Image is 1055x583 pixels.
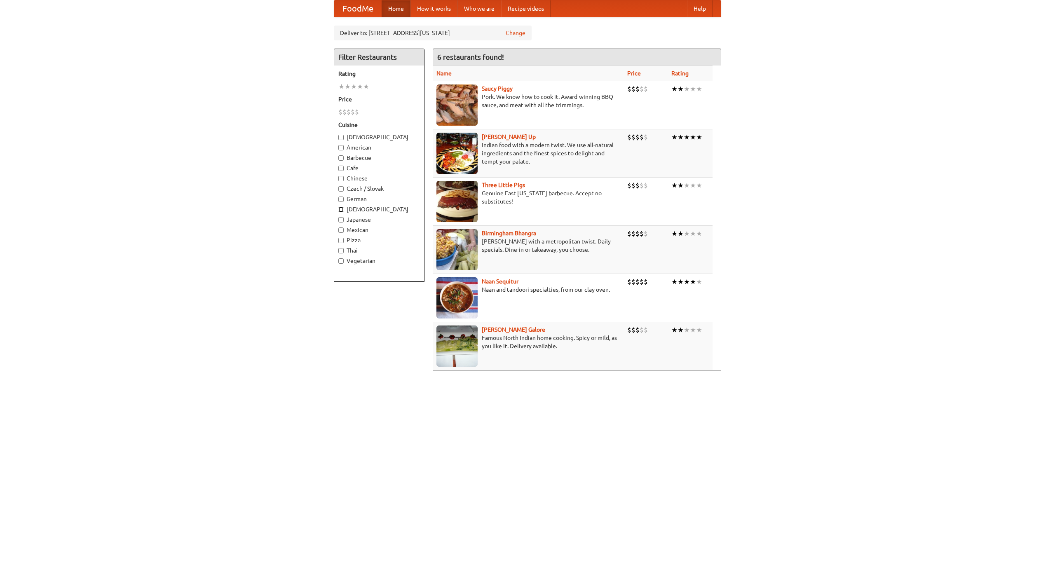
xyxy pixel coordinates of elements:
[690,277,696,286] li: ★
[631,229,635,238] li: $
[671,277,678,286] li: ★
[334,26,532,40] div: Deliver to: [STREET_ADDRESS][US_STATE]
[436,189,621,206] p: Genuine East [US_STATE] barbecue. Accept no substitutes!
[678,325,684,335] li: ★
[640,325,644,335] li: $
[690,229,696,238] li: ★
[338,207,344,212] input: [DEMOGRAPHIC_DATA]
[436,237,621,254] p: [PERSON_NAME] with a metropolitan twist. Daily specials. Dine-in or takeaway, you choose.
[338,248,344,253] input: Thai
[338,108,342,117] li: $
[382,0,410,17] a: Home
[678,133,684,142] li: ★
[696,229,702,238] li: ★
[338,155,344,161] input: Barbecue
[482,230,536,236] a: Birmingham Bhangra
[338,215,420,224] label: Japanese
[436,181,478,222] img: littlepigs.jpg
[687,0,713,17] a: Help
[338,185,420,193] label: Czech / Slovak
[482,278,518,285] a: Naan Sequitur
[338,95,420,103] h5: Price
[482,133,536,140] a: [PERSON_NAME] Up
[644,181,648,190] li: $
[338,82,345,91] li: ★
[635,229,640,238] li: $
[696,325,702,335] li: ★
[678,277,684,286] li: ★
[644,325,648,335] li: $
[338,258,344,264] input: Vegetarian
[635,325,640,335] li: $
[347,108,351,117] li: $
[644,133,648,142] li: $
[436,84,478,126] img: saucy.jpg
[690,181,696,190] li: ★
[640,229,644,238] li: $
[635,181,640,190] li: $
[482,182,525,188] a: Three Little Pigs
[678,181,684,190] li: ★
[436,325,478,367] img: currygalore.jpg
[436,334,621,350] p: Famous North Indian home cooking. Spicy or mild, as you like it. Delivery available.
[627,325,631,335] li: $
[635,84,640,94] li: $
[501,0,551,17] a: Recipe videos
[640,133,644,142] li: $
[338,143,420,152] label: American
[482,326,545,333] b: [PERSON_NAME] Galore
[482,85,513,92] a: Saucy Piggy
[640,181,644,190] li: $
[631,181,635,190] li: $
[678,229,684,238] li: ★
[338,236,420,244] label: Pizza
[334,0,382,17] a: FoodMe
[355,108,359,117] li: $
[436,93,621,109] p: Pork. We know how to cook it. Award-winning BBQ sauce, and meat with all the trimmings.
[690,133,696,142] li: ★
[506,29,525,37] a: Change
[627,277,631,286] li: $
[627,84,631,94] li: $
[338,174,420,183] label: Chinese
[338,121,420,129] h5: Cuisine
[351,82,357,91] li: ★
[338,205,420,213] label: [DEMOGRAPHIC_DATA]
[644,277,648,286] li: $
[334,49,424,66] h4: Filter Restaurants
[644,229,648,238] li: $
[357,82,363,91] li: ★
[644,84,648,94] li: $
[436,133,478,174] img: curryup.jpg
[436,141,621,166] p: Indian food with a modern twist. We use all-natural ingredients and the finest spices to delight ...
[338,246,420,255] label: Thai
[678,84,684,94] li: ★
[338,154,420,162] label: Barbecue
[627,133,631,142] li: $
[671,325,678,335] li: ★
[627,70,641,77] a: Price
[338,70,420,78] h5: Rating
[696,133,702,142] li: ★
[363,82,369,91] li: ★
[640,84,644,94] li: $
[684,133,690,142] li: ★
[635,133,640,142] li: $
[338,227,344,233] input: Mexican
[696,181,702,190] li: ★
[635,277,640,286] li: $
[671,181,678,190] li: ★
[338,145,344,150] input: American
[338,217,344,222] input: Japanese
[627,181,631,190] li: $
[631,84,635,94] li: $
[690,325,696,335] li: ★
[640,277,644,286] li: $
[457,0,501,17] a: Who we are
[436,70,452,77] a: Name
[671,70,689,77] a: Rating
